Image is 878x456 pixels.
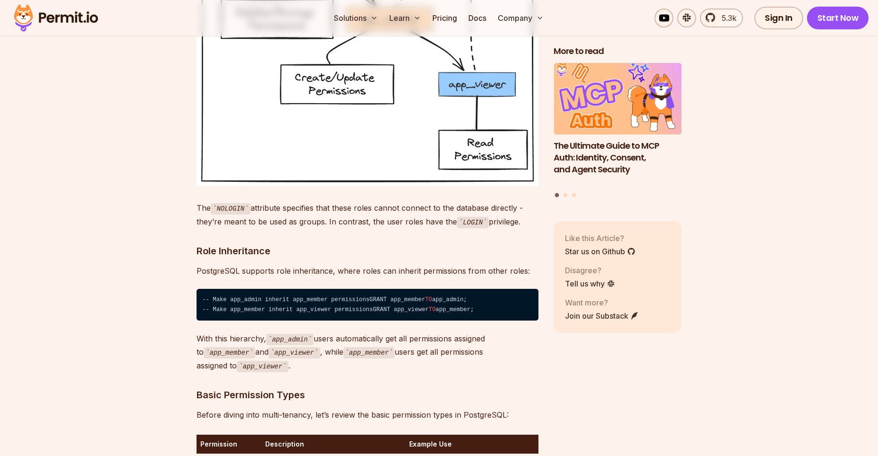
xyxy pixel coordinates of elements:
p: Before diving into multi-tenancy, let’s review the basic permission types in PostgreSQL: [197,408,538,421]
span: 5.3k [716,12,736,24]
button: Company [494,9,547,27]
code: app_admin [266,334,314,345]
p: Want more? [565,297,639,308]
div: Posts [554,63,681,199]
p: With this hierarchy, users automatically get all permissions assigned to and , while users get al... [197,332,538,373]
h3: Role Inheritance [197,243,538,259]
span: TO [429,306,436,313]
th: Permission [197,435,261,454]
button: Solutions [330,9,382,27]
button: Go to slide 3 [572,193,576,197]
h2: More to read [554,45,681,57]
a: Star us on Github [565,246,636,257]
h3: The Ultimate Guide to MCP Auth: Identity, Consent, and Agent Security [554,140,681,175]
code: LOGIN [457,217,489,228]
a: Pricing [429,9,461,27]
a: 5.3k [700,9,743,27]
img: The Ultimate Guide to MCP Auth: Identity, Consent, and Agent Security [554,63,681,135]
p: Like this Article? [565,232,636,244]
a: Tell us why [565,278,615,289]
li: 1 of 3 [554,63,681,188]
code: app_member [204,347,255,358]
button: Learn [385,9,425,27]
code: NOLOGIN [211,203,251,215]
th: Description [261,435,405,454]
code: -- Make app_admin inherit app_member permissionsGRANT app_member app_admin; -- Make app_member in... [197,289,538,321]
th: Example Use [405,435,538,454]
p: PostgreSQL supports role inheritance, where roles can inherit permissions from other roles: [197,264,538,277]
span: TO [425,296,432,303]
p: The attribute specifies that these roles cannot connect to the database directly - they’re meant ... [197,201,538,228]
a: Start Now [807,7,869,29]
code: app_viewer [237,361,288,372]
a: Docs [465,9,490,27]
a: The Ultimate Guide to MCP Auth: Identity, Consent, and Agent SecurityThe Ultimate Guide to MCP Au... [554,63,681,188]
code: app_member [343,347,395,358]
code: app_viewer [269,347,320,358]
button: Go to slide 1 [555,193,559,197]
h3: Basic Permission Types [197,387,538,402]
p: Disagree? [565,265,615,276]
img: Permit logo [9,2,102,34]
button: Go to slide 2 [564,193,567,197]
a: Join our Substack [565,310,639,322]
a: Sign In [754,7,803,29]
